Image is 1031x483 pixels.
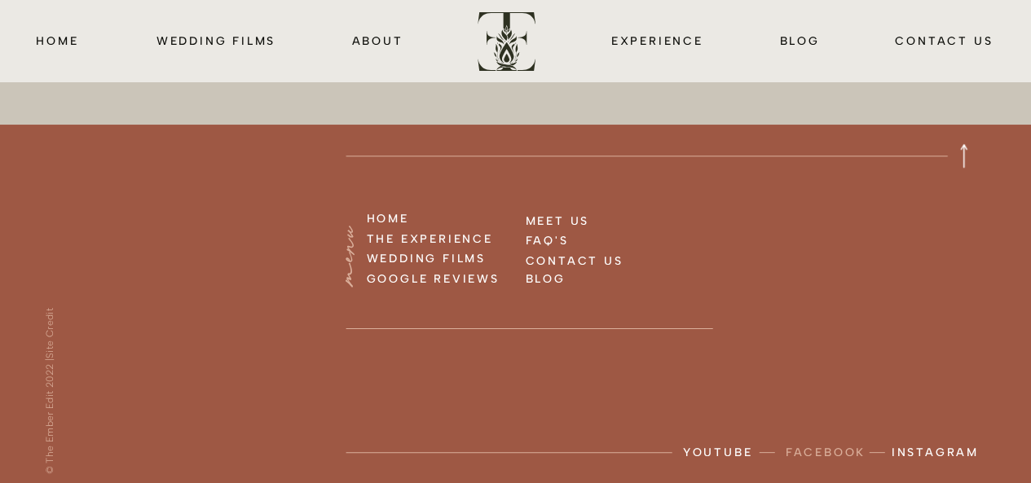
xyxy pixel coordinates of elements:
a: HOME [34,31,82,50]
a: Site Credit [44,308,55,358]
a: CONTACT US [526,251,654,269]
a: HOME [367,209,526,226]
a: Youtube [683,442,765,470]
a: FAQ'S [526,231,647,248]
a: MEET US [526,211,685,229]
a: THE EXPERIENCE [367,229,526,247]
a: CONTACT us [893,31,995,50]
a: EXPERIENCE [608,31,707,50]
a: blog [779,31,821,50]
p: © The Ember Edit 2022 | [42,282,55,474]
a: WEDDING FILMS [367,248,526,266]
a: facebook [786,442,868,470]
a: BLOG [526,269,664,287]
div: menu [333,202,359,308]
a: Google Reviews [367,269,526,287]
a: wedding films [154,31,279,50]
a: about [351,31,404,50]
a: instagram [892,442,982,470]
